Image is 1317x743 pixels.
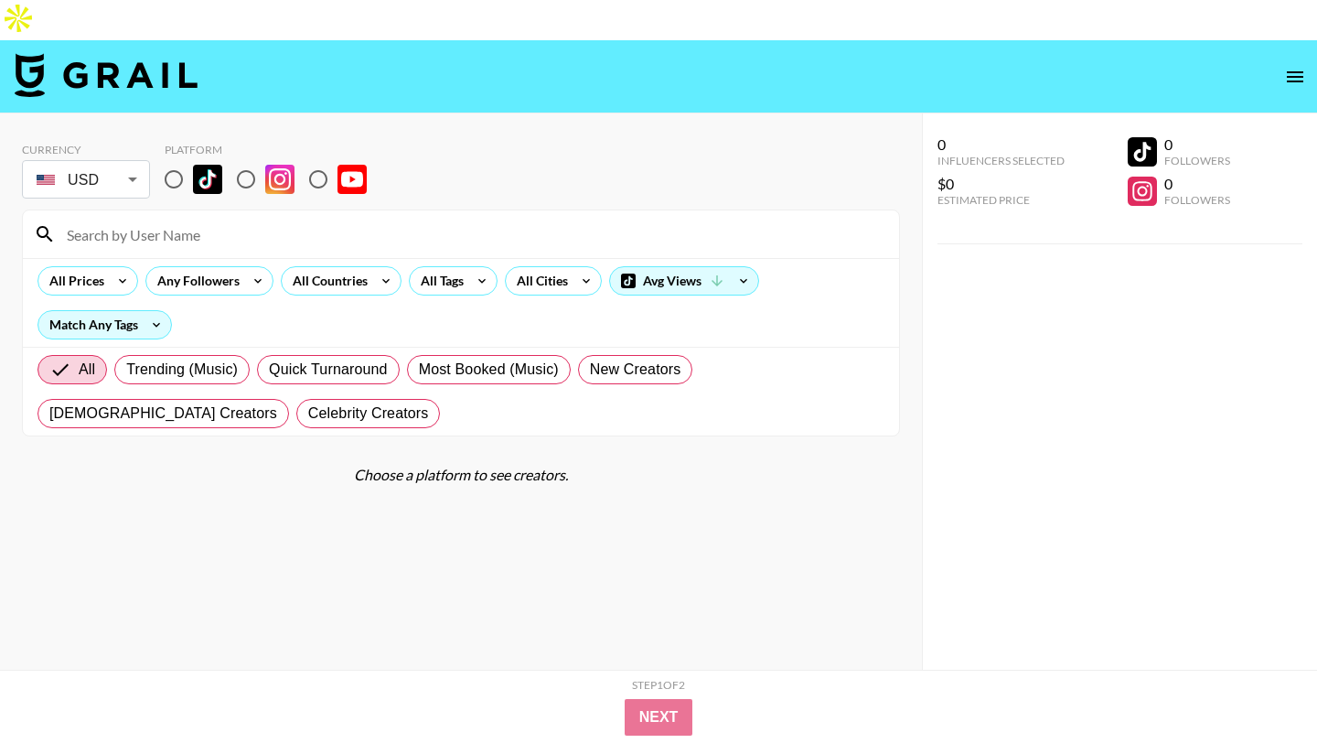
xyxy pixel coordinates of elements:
div: Match Any Tags [38,311,171,339]
img: YouTube [337,165,367,194]
div: 0 [937,135,1065,154]
iframe: Drift Widget Chat Controller [1226,651,1295,721]
div: $0 [937,175,1065,193]
div: All Prices [38,267,108,295]
input: Search by User Name [56,220,888,249]
div: USD [26,164,146,196]
button: open drawer [1277,59,1313,95]
span: Most Booked (Music) [419,359,559,381]
div: Choose a platform to see creators. [22,466,900,484]
div: Step 1 of 2 [632,678,685,692]
div: Platform [165,143,381,156]
img: Instagram [265,165,294,194]
span: All [79,359,95,381]
div: 0 [1164,135,1230,154]
div: All Tags [410,267,467,295]
div: Estimated Price [937,193,1065,207]
span: Trending (Music) [126,359,238,381]
div: All Countries [282,267,371,295]
div: Followers [1164,154,1230,167]
img: TikTok [193,165,222,194]
div: 0 [1164,175,1230,193]
span: New Creators [590,359,681,381]
span: [DEMOGRAPHIC_DATA] Creators [49,403,277,425]
div: Any Followers [146,267,243,295]
span: Celebrity Creators [308,403,429,425]
div: Avg Views [610,267,758,295]
button: Next [625,699,693,736]
div: Followers [1164,193,1230,207]
div: Currency [22,143,150,156]
span: Quick Turnaround [269,359,388,381]
div: All Cities [506,267,572,295]
img: Grail Talent [15,53,198,97]
div: Influencers Selected [937,154,1065,167]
